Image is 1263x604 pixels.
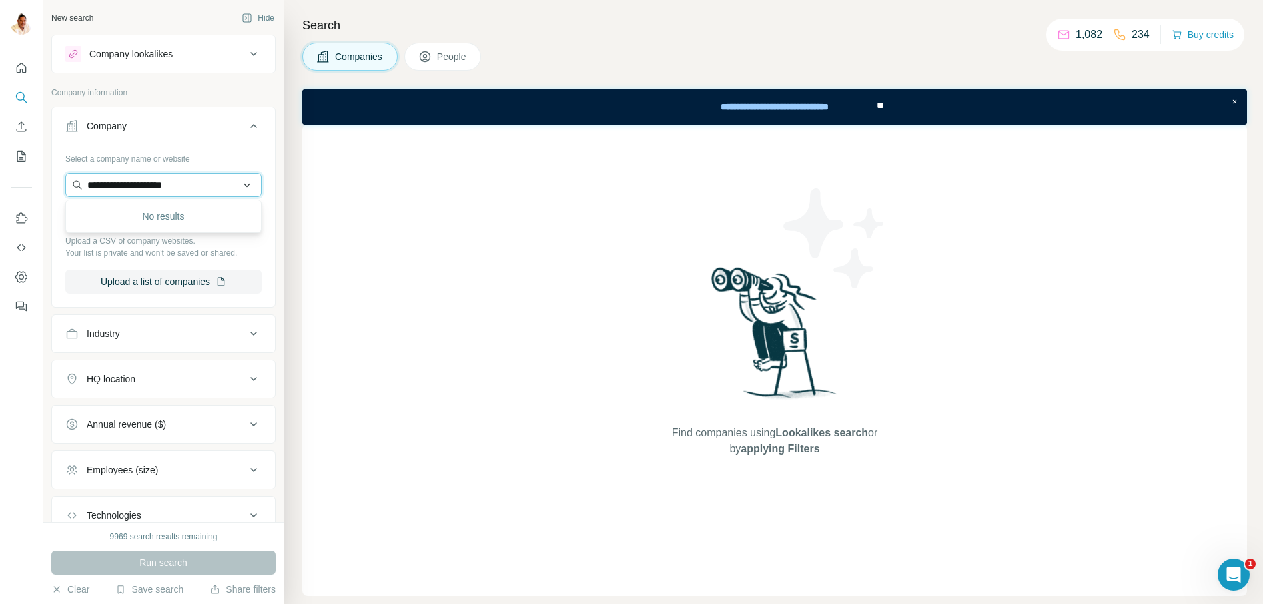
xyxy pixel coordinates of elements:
[11,265,32,289] button: Dashboard
[51,12,93,24] div: New search
[1172,25,1234,44] button: Buy credits
[87,463,158,477] div: Employees (size)
[11,115,32,139] button: Enrich CSV
[110,531,218,543] div: 9969 search results remaining
[775,427,868,438] span: Lookalikes search
[87,418,166,431] div: Annual revenue ($)
[11,144,32,168] button: My lists
[52,454,275,486] button: Employees (size)
[11,206,32,230] button: Use Surfe on LinkedIn
[87,119,127,133] div: Company
[11,236,32,260] button: Use Surfe API
[52,110,275,147] button: Company
[52,499,275,531] button: Technologies
[11,85,32,109] button: Search
[65,147,262,165] div: Select a company name or website
[1076,27,1102,43] p: 1,082
[65,270,262,294] button: Upload a list of companies
[52,408,275,440] button: Annual revenue ($)
[52,363,275,395] button: HQ location
[437,50,468,63] span: People
[232,8,284,28] button: Hide
[51,87,276,99] p: Company information
[52,318,275,350] button: Industry
[11,13,32,35] img: Avatar
[11,56,32,80] button: Quick start
[1245,559,1256,569] span: 1
[209,583,276,596] button: Share filters
[335,50,384,63] span: Companies
[89,47,173,61] div: Company lookalikes
[87,327,120,340] div: Industry
[11,294,32,318] button: Feedback
[302,89,1247,125] iframe: Banner
[69,203,258,230] div: No results
[52,38,275,70] button: Company lookalikes
[87,372,135,386] div: HQ location
[87,509,141,522] div: Technologies
[302,16,1247,35] h4: Search
[51,583,89,596] button: Clear
[115,583,183,596] button: Save search
[668,425,881,457] span: Find companies using or by
[741,443,819,455] span: applying Filters
[65,247,262,259] p: Your list is private and won't be saved or shared.
[65,235,262,247] p: Upload a CSV of company websites.
[775,178,895,298] img: Surfe Illustration - Stars
[1132,27,1150,43] p: 234
[1218,559,1250,591] iframe: Intercom live chat
[705,264,844,412] img: Surfe Illustration - Woman searching with binoculars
